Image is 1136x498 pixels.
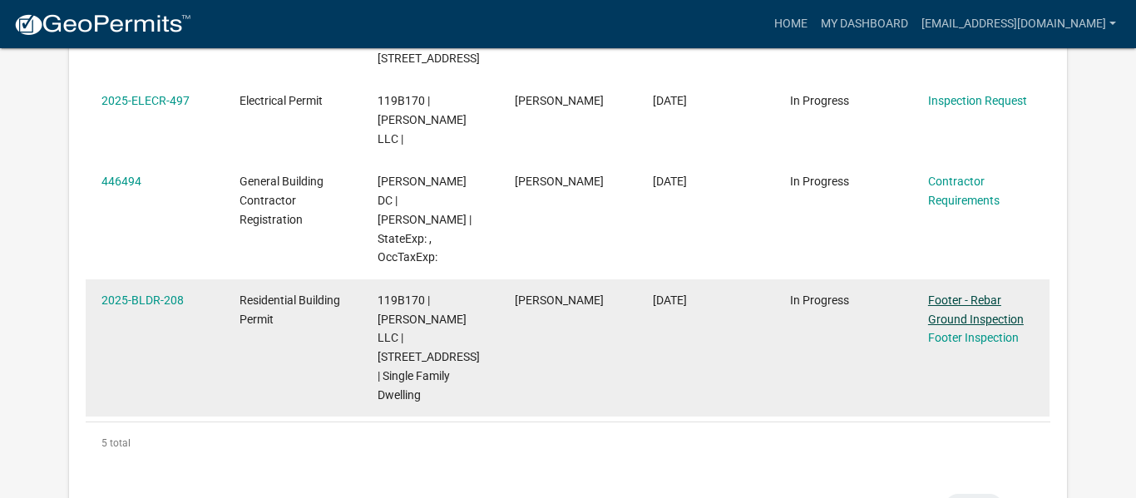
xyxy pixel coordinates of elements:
span: General Building Contractor Registration [240,175,324,226]
span: 119B170 | M G BUSH LLC | 362 EAST RIVER BEND DR | Single Family Dwelling [378,293,480,402]
span: Michael bush [515,175,604,188]
span: In Progress [790,94,849,107]
span: Electrical Permit [240,94,323,107]
span: In Progress [790,175,849,188]
span: Michael bush [515,94,604,107]
a: 2025-ELECR-497 [101,94,190,107]
a: Footer - Rebar Ground Inspection [928,293,1024,326]
a: Footer Inspection [928,331,1019,344]
a: Home [768,8,814,40]
a: Inspection Request [928,94,1027,107]
span: In Progress [790,293,849,307]
div: 5 total [86,422,1050,464]
span: 119B170 | M G BUSH LLC | [378,94,467,145]
span: 09/02/2025 [653,94,687,107]
span: Ronnie Glaze DC | ronnie glaze | StateExp: , OccTaxExp: [378,175,472,264]
a: [EMAIL_ADDRESS][DOMAIN_NAME] [915,8,1123,40]
span: Residential Building Permit [240,293,340,326]
a: Contractor Requirements [928,175,1000,207]
a: 2025-BLDR-208 [101,293,184,307]
a: 446494 [101,175,141,188]
span: Michael bush [515,293,604,307]
span: 07/08/2025 [653,293,687,307]
a: My Dashboard [814,8,915,40]
span: 07/08/2025 [653,175,687,188]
